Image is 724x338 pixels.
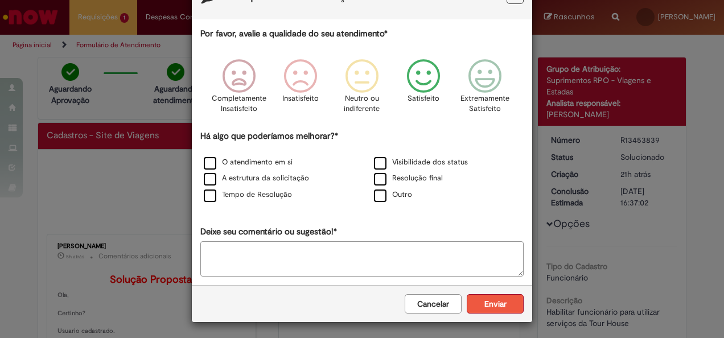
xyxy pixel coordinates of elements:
label: Visibilidade dos status [374,157,468,168]
p: Extremamente Satisfeito [460,93,509,114]
div: Há algo que poderíamos melhorar?* [200,130,524,204]
div: Satisfeito [394,51,452,129]
button: Enviar [467,294,524,314]
label: Deixe seu comentário ou sugestão!* [200,226,337,238]
label: Resolução final [374,173,443,184]
p: Satisfeito [408,93,439,104]
label: A estrutura da solicitação [204,173,309,184]
div: Completamente Insatisfeito [209,51,268,129]
label: Tempo de Resolução [204,189,292,200]
p: Neutro ou indiferente [342,93,382,114]
div: Extremamente Satisfeito [456,51,514,129]
label: O atendimento em si [204,157,293,168]
button: Cancelar [405,294,462,314]
p: Insatisfeito [282,93,319,104]
label: Por favor, avalie a qualidade do seu atendimento* [200,28,388,40]
p: Completamente Insatisfeito [212,93,266,114]
label: Outro [374,189,412,200]
div: Neutro ou indiferente [333,51,391,129]
div: Insatisfeito [271,51,330,129]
